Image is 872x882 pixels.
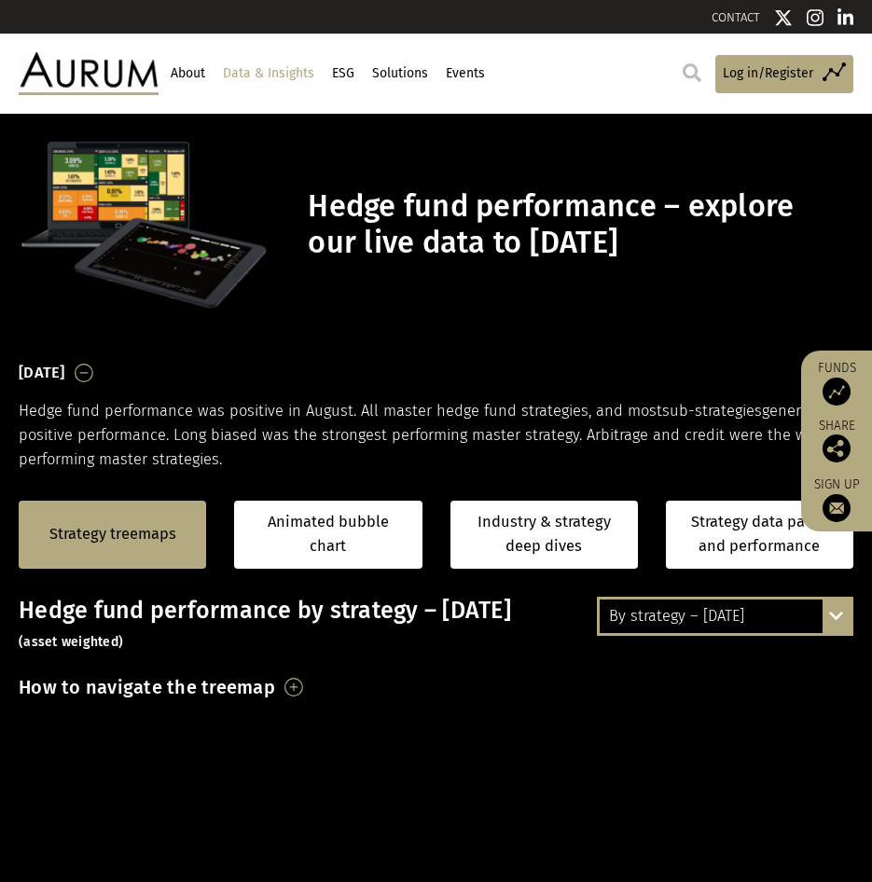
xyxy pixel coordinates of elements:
[450,501,638,569] a: Industry & strategy deep dives
[712,10,760,24] a: CONTACT
[807,8,824,27] img: Instagram icon
[810,360,863,406] a: Funds
[19,634,123,650] small: (asset weighted)
[19,359,65,387] h3: [DATE]
[168,58,207,90] a: About
[253,510,403,559] a: Animated bubble chart
[683,63,701,82] img: search.svg
[823,434,851,462] img: Share this post
[49,522,176,546] a: Strategy treemaps
[19,671,275,703] h3: How to navigate the treemap
[662,402,762,420] span: sub-strategies
[443,58,487,90] a: Events
[19,597,853,653] h3: Hedge fund performance by strategy – [DATE]
[600,599,851,633] div: By strategy – [DATE]
[715,55,853,93] a: Log in/Register
[823,378,851,406] img: Access Funds
[810,420,863,462] div: Share
[220,58,316,90] a: Data & Insights
[666,501,853,569] a: Strategy data packs and performance
[308,188,849,261] h1: Hedge fund performance – explore our live data to [DATE]
[723,63,813,84] span: Log in/Register
[823,494,851,522] img: Sign up to our newsletter
[19,52,159,94] img: Aurum
[19,399,853,473] p: Hedge fund performance was positive in August. All master hedge fund strategies, and most generat...
[369,58,430,90] a: Solutions
[810,476,863,522] a: Sign up
[837,8,854,27] img: Linkedin icon
[774,8,793,27] img: Twitter icon
[329,58,356,90] a: ESG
